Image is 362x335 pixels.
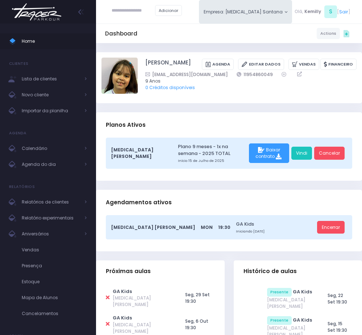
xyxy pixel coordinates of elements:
[9,56,28,71] h4: Clientes
[267,316,292,325] span: Presente
[22,309,87,318] span: Cancelamentos
[22,144,80,153] span: Calendário
[237,71,273,78] a: 11954860049
[106,114,146,135] h3: Planos Ativos
[9,180,35,194] h4: Relatórios
[291,147,312,160] a: Vindi
[22,261,87,271] span: Presença
[113,314,132,321] a: GA Kids
[293,317,312,323] a: GA Kids
[244,268,297,275] span: Histórico de aulas
[201,224,213,231] span: Mon
[339,8,348,15] a: Sair
[106,192,172,213] h3: Agendamentos ativos
[155,5,182,16] a: Adicionar
[22,293,87,302] span: Mapa de Alunos
[105,30,137,37] h5: Dashboard
[267,288,292,297] span: Presente
[22,197,80,207] span: Relatórios de clientes
[111,147,167,160] span: [MEDICAL_DATA] [PERSON_NAME]
[238,59,284,70] a: Editar Dados
[288,59,319,70] a: Vendas
[22,90,80,100] span: Novo cliente
[178,143,247,157] a: Plano 9 meses - 1x na semana - 2025 TOTAL
[22,277,87,286] span: Estoque
[145,71,228,78] a: [EMAIL_ADDRESS][DOMAIN_NAME]
[145,78,348,84] span: 9 Anos
[295,8,303,15] span: Olá,
[22,245,87,255] span: Vendas
[236,221,315,227] a: GA Kids
[145,84,195,91] a: 0 Créditos disponíveis
[9,126,27,141] h4: Agenda
[317,28,340,39] a: Actions
[202,59,234,70] a: Agenda
[304,8,321,15] span: Kemilly
[314,147,345,160] a: Cancelar
[106,268,151,275] span: Próximas aulas
[22,37,87,46] span: Home
[328,321,347,333] span: Seg, 15 Set 19:30
[101,58,138,94] img: Marianne Damasceno
[185,292,210,304] span: Seg, 29 Set 19:30
[292,4,353,19] div: [ ]
[111,224,195,231] span: [MEDICAL_DATA] [PERSON_NAME]
[249,143,289,163] div: Baixar contrato
[113,295,172,308] span: [MEDICAL_DATA] [PERSON_NAME]
[22,74,80,84] span: Lista de clientes
[218,224,230,231] span: 19:30
[145,59,191,70] a: [PERSON_NAME]
[293,288,312,295] a: GA Kids
[113,288,132,295] a: GA Kids
[267,297,315,310] span: [MEDICAL_DATA] [PERSON_NAME]
[324,5,337,18] span: S
[328,292,347,305] span: Seg, 22 Set 19:30
[178,158,247,163] small: Início 15 de Julho de 2025
[113,322,172,335] span: [MEDICAL_DATA] [PERSON_NAME]
[22,106,80,116] span: Importar da planilha
[236,229,315,234] small: Iniciando [DATE]
[22,213,80,223] span: Relatório experimentais
[22,229,80,239] span: Aniversários
[317,221,345,234] a: Encerrar
[320,59,357,70] a: Financeiro
[22,160,80,169] span: Agenda do dia
[185,318,208,331] span: Seg, 6 Out 19:30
